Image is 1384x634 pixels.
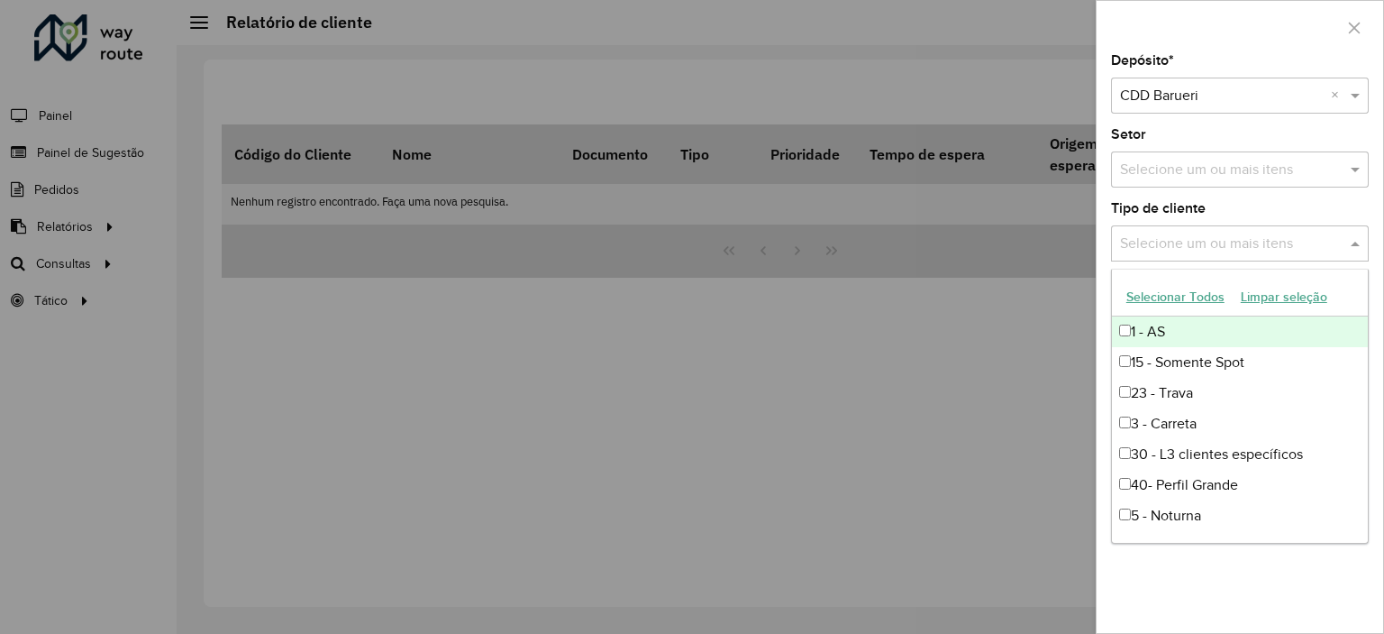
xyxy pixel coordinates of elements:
div: 3 - Carreta [1112,409,1368,439]
label: Setor [1111,124,1146,145]
div: 50 - Perfil pequeno VUC rebaixado [1112,531,1368,562]
div: 23 - Trava [1112,378,1368,409]
button: Limpar seleção [1233,283,1335,311]
label: Tipo de cliente [1111,198,1206,219]
div: 5 - Noturna [1112,501,1368,531]
span: Clear all [1331,85,1346,106]
label: Depósito [1111,50,1174,71]
div: 30 - L3 clientes específicos [1112,439,1368,470]
ng-dropdown-panel: Options list [1111,269,1369,544]
div: 40- Perfil Grande [1112,470,1368,501]
div: 15 - Somente Spot [1112,347,1368,378]
div: 1 - AS [1112,317,1368,347]
button: Selecionar Todos [1118,283,1233,311]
